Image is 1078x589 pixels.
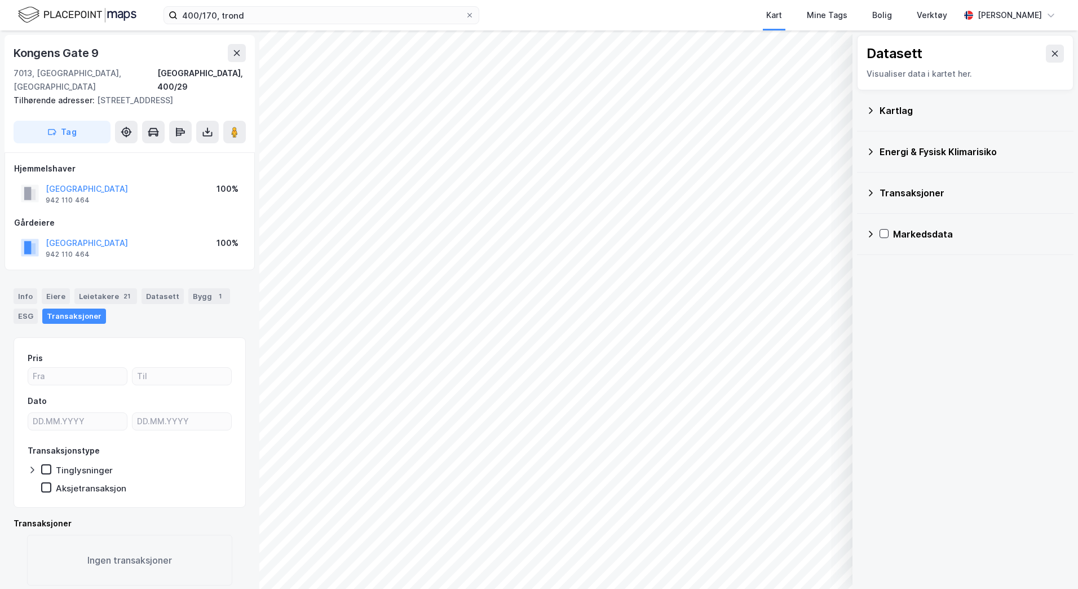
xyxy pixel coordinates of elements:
img: logo.f888ab2527a4732fd821a326f86c7f29.svg [18,5,136,25]
span: Tilhørende adresser: [14,95,97,105]
div: [STREET_ADDRESS] [14,94,237,107]
div: Visualiser data i kartet her. [867,67,1064,81]
div: [PERSON_NAME] [978,8,1042,22]
div: Aksjetransaksjon [56,483,126,494]
div: Hjemmelshaver [14,162,245,175]
div: Pris [28,351,43,365]
button: Tag [14,121,111,143]
div: Ingen transaksjoner [27,535,232,586]
div: Transaksjoner [42,309,106,323]
input: Søk på adresse, matrikkel, gårdeiere, leietakere eller personer [178,7,465,24]
div: Kart [766,8,782,22]
div: Dato [28,394,47,408]
div: Verktøy [917,8,947,22]
input: Fra [28,368,127,385]
div: 942 110 464 [46,250,90,259]
div: 942 110 464 [46,196,90,205]
div: Transaksjonstype [28,444,100,458]
div: ESG [14,309,38,323]
div: Bolig [872,8,892,22]
div: Kartlag [880,104,1064,117]
div: Tinglysninger [56,465,113,476]
div: Energi & Fysisk Klimarisiko [880,145,1064,159]
div: Kontrollprogram for chat [1022,535,1078,589]
input: Til [132,368,231,385]
div: Info [14,288,37,304]
input: DD.MM.YYYY [132,413,231,430]
div: Markedsdata [893,227,1064,241]
div: Leietakere [74,288,137,304]
div: 100% [217,182,238,196]
input: DD.MM.YYYY [28,413,127,430]
div: Transaksjoner [880,186,1064,200]
div: Gårdeiere [14,216,245,230]
div: 21 [121,291,132,302]
div: [GEOGRAPHIC_DATA], 400/29 [157,67,246,94]
div: Eiere [42,288,70,304]
div: 7013, [GEOGRAPHIC_DATA], [GEOGRAPHIC_DATA] [14,67,157,94]
div: 1 [214,291,226,302]
div: Mine Tags [807,8,847,22]
div: 100% [217,236,238,250]
div: Bygg [188,288,230,304]
div: Datasett [867,45,922,63]
div: Datasett [142,288,184,304]
iframe: Chat Widget [1022,535,1078,589]
div: Transaksjoner [14,517,246,530]
div: Kongens Gate 9 [14,44,101,62]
